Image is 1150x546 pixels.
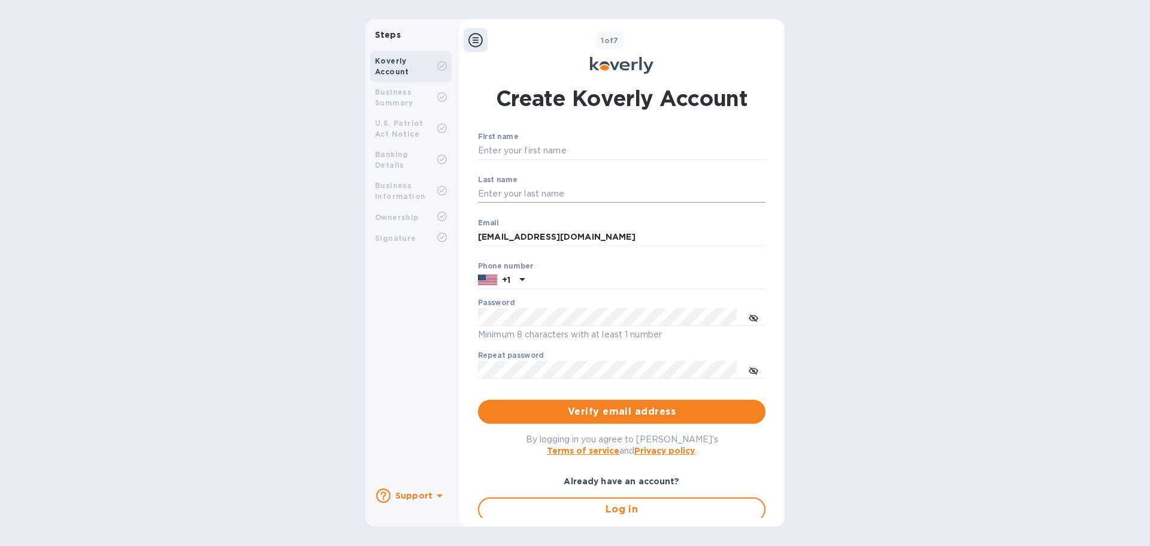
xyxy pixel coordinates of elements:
b: Signature [375,234,416,243]
button: Verify email address [478,400,765,424]
a: Terms of service [547,446,619,455]
label: Repeat password [478,352,544,360]
button: toggle password visibility [742,305,765,329]
input: Enter your first name [478,142,765,160]
b: of 7 [601,36,619,45]
a: Privacy policy [634,446,695,455]
b: Ownership [375,213,419,222]
span: By logging in you agree to [PERSON_NAME]'s and . [526,435,718,455]
label: Email [478,219,499,227]
label: Last name [478,176,517,183]
span: 1 [601,36,604,45]
p: +1 [502,274,510,286]
input: Enter your last name [478,185,765,203]
b: Business Summary [375,88,413,107]
span: Log in [489,502,755,517]
b: Steps [375,30,401,40]
h1: Create Koverly Account [496,83,748,113]
b: Business Information [375,181,425,201]
label: Password [478,300,515,307]
b: Banking Details [375,150,408,170]
b: Koverly Account [375,56,409,76]
b: Support [395,491,432,500]
label: Phone number [478,263,533,270]
span: Verify email address [488,405,756,419]
p: Minimum 8 characters with at least 1 number [478,328,765,342]
button: Log in [478,497,765,521]
b: U.S. Patriot Act Notice [375,119,423,138]
b: Already have an account? [564,476,679,486]
img: US [478,273,497,286]
button: toggle password visibility [742,358,765,382]
input: Email [478,228,765,246]
label: First name [478,134,518,141]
